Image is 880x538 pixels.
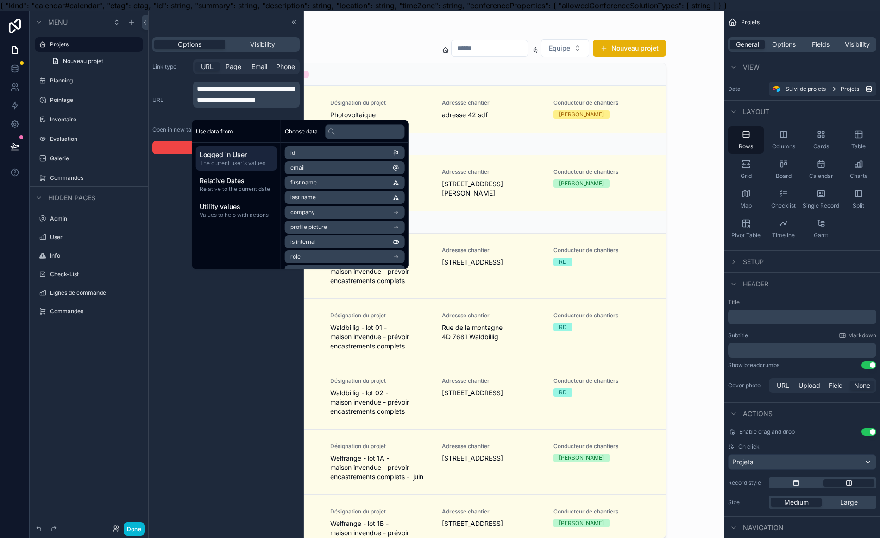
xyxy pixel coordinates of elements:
button: Split [841,185,876,213]
button: Single Record [803,185,839,213]
div: scrollable content [192,143,281,226]
span: The current user's values [200,159,273,167]
span: Menu [48,18,68,27]
button: Projets [728,454,876,470]
span: Grid [741,172,752,180]
button: Rows [728,126,764,154]
span: Options [772,40,796,49]
label: Size [728,499,765,506]
span: Relative to the current date [200,185,273,193]
button: Done [124,522,145,536]
span: Upload [798,381,820,390]
button: Timeline [766,215,801,243]
label: Admin [50,215,141,222]
button: Clear [152,141,300,154]
label: Data [728,85,765,93]
span: Phone [276,62,295,71]
a: Markdown [839,332,876,339]
span: Utility values [200,202,273,211]
button: Calendar [803,156,839,184]
span: Suivi de projets [786,85,826,93]
button: Gantt [803,215,839,243]
span: Cards [813,143,829,150]
img: Airtable Logo [773,85,780,93]
div: Open in new tab? [152,126,197,133]
a: Nouveau projet [46,54,143,69]
button: Pivot Table [728,215,764,243]
label: Projets [50,41,137,48]
button: Grid [728,156,764,184]
label: Lignes de commande [50,289,141,297]
span: General [736,40,759,49]
span: Checklist [771,202,796,209]
button: Map [728,185,764,213]
label: Info [50,252,141,260]
span: Visibility [845,40,870,49]
div: scrollable content [193,82,300,108]
span: Relative Dates [200,176,273,185]
span: View [743,63,760,72]
button: Columns [766,126,801,154]
span: Projets [741,19,760,26]
span: Fields [812,40,830,49]
label: Inventaire [50,116,141,123]
button: Checklist [766,185,801,213]
label: URL [152,96,189,104]
span: Large [840,498,858,507]
span: Columns [772,143,795,150]
span: Projets [841,85,859,93]
span: Timeline [772,232,795,239]
a: Suivi de projetsProjets [769,82,876,96]
span: Page [226,62,241,71]
span: Markdown [848,332,876,339]
span: Values to help with actions [200,211,273,219]
label: Pointage [50,96,141,104]
label: Cover photo [728,382,765,389]
span: Navigation [743,523,784,532]
span: Layout [743,107,769,116]
span: Choose data [285,128,318,135]
label: User [50,234,141,241]
label: Link type [152,63,189,70]
label: Subtitle [728,332,748,339]
span: Board [776,172,792,180]
span: Hidden pages [48,193,95,203]
span: Header [743,279,768,289]
span: Gantt [814,232,828,239]
span: Setup [743,257,764,266]
span: Single Record [803,202,839,209]
span: Split [853,202,864,209]
button: Cards [803,126,839,154]
a: Commandes [50,174,141,182]
span: Projets [732,457,753,467]
label: Evaluation [50,135,141,143]
span: Options [178,40,201,49]
span: Field [829,381,843,390]
span: URL [777,381,789,390]
label: Planning [50,77,141,84]
span: Nouveau projet [63,57,103,65]
span: Visibility [250,40,275,49]
label: Galerie [50,155,141,162]
span: Email [251,62,267,71]
div: Show breadcrumbs [728,361,779,369]
span: On click [738,443,760,450]
div: scrollable content [728,310,876,324]
span: Enable drag and drop [739,428,795,436]
label: Title [728,298,876,306]
span: Map [740,202,752,209]
label: Check-List [50,271,141,278]
button: Table [841,126,876,154]
label: Commandes [50,308,141,315]
label: Record style [728,479,765,487]
button: Charts [841,156,876,184]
